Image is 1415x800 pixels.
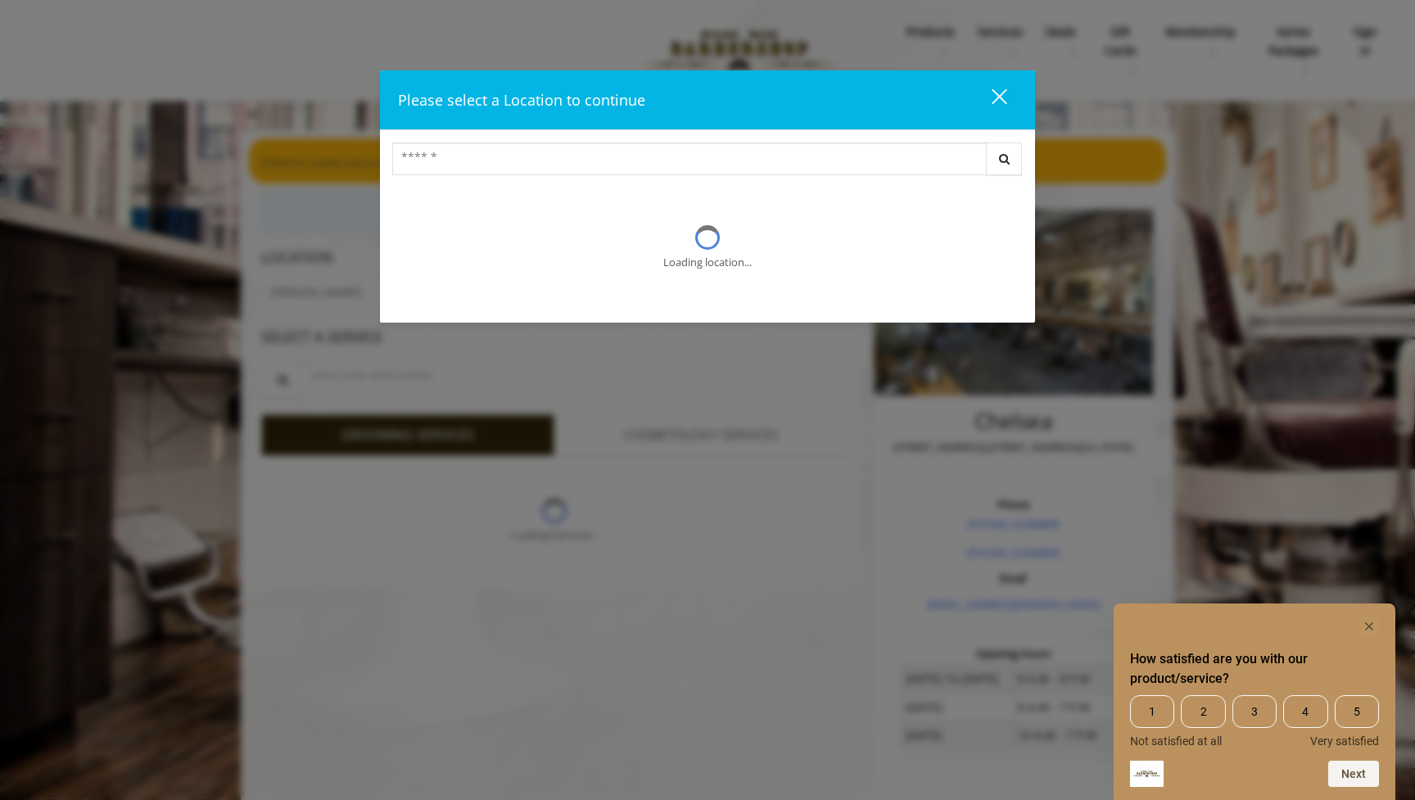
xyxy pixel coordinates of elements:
span: Very satisfied [1310,734,1379,748]
button: close dialog [961,83,1017,116]
span: 2 [1181,695,1225,728]
i: Search button [995,153,1014,165]
div: How satisfied are you with our product/service? Select an option from 1 to 5, with 1 being Not sa... [1130,695,1379,748]
span: 1 [1130,695,1174,728]
button: Hide survey [1359,617,1379,636]
h2: How satisfied are you with our product/service? Select an option from 1 to 5, with 1 being Not sa... [1130,649,1379,689]
div: How satisfied are you with our product/service? Select an option from 1 to 5, with 1 being Not sa... [1130,617,1379,787]
span: 5 [1335,695,1379,728]
button: Next question [1328,761,1379,787]
span: Please select a Location to continue [398,90,645,110]
div: close dialog [973,88,1006,112]
div: Center Select [392,142,1023,183]
span: 4 [1283,695,1327,728]
input: Search Center [392,142,987,175]
div: Loading location... [663,254,752,271]
span: Not satisfied at all [1130,734,1222,748]
span: 3 [1232,695,1277,728]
